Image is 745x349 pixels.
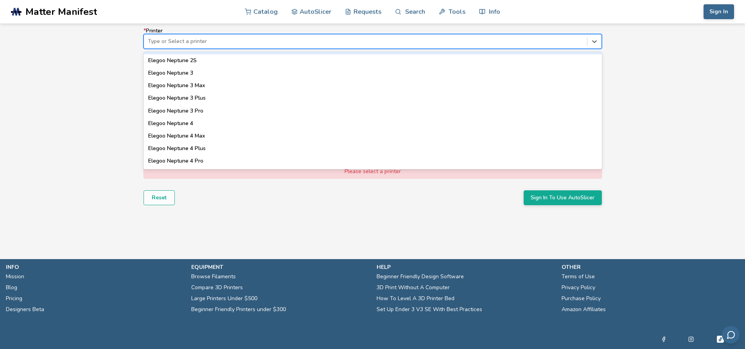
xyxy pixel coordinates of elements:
[6,293,22,304] a: Pricing
[377,293,454,304] a: How To Level A 3D Printer Bed
[524,190,602,205] button: Sign In To Use AutoSlicer
[144,28,602,49] label: Printer
[688,335,694,344] a: Instagram
[144,142,602,155] div: Elegoo Neptune 4 Plus
[25,6,97,17] span: Matter Manifest
[661,335,666,344] a: Facebook
[144,190,175,205] button: Reset
[6,282,17,293] a: Blog
[562,271,595,282] a: Terms of Use
[562,282,595,293] a: Privacy Policy
[6,271,24,282] a: Mission
[377,263,554,271] p: help
[144,130,602,142] div: Elegoo Neptune 4 Max
[191,263,369,271] p: equipment
[144,117,602,130] div: Elegoo Neptune 4
[6,263,183,271] p: info
[144,54,602,67] div: Elegoo Neptune 2S
[562,304,606,315] a: Amazon Affiliates
[562,263,739,271] p: other
[191,271,236,282] a: Browse Filaments
[716,335,725,344] a: Tiktok
[6,304,44,315] a: Designers Beta
[144,79,602,92] div: Elegoo Neptune 3 Max
[562,293,601,304] a: Purchase Policy
[704,4,734,19] button: Sign In
[191,293,257,304] a: Large Printers Under $500
[144,92,602,104] div: Elegoo Neptune 3 Plus
[722,326,740,344] button: Send feedback via email
[377,271,464,282] a: Beginner Friendly Design Software
[144,167,602,180] div: Elegoo Neptune X
[191,304,286,315] a: Beginner Friendly Printers under $300
[377,282,450,293] a: 3D Print Without A Computer
[148,38,149,45] input: *PrinterType or Select a printerCreality K1 SECreality K1CElegoo CentauriElegoo Centauri CarbonEl...
[377,304,482,315] a: Set Up Ender 3 V3 SE With Best Practices
[144,165,602,178] div: Please select a printer
[144,105,602,117] div: Elegoo Neptune 3 Pro
[144,67,602,79] div: Elegoo Neptune 3
[191,282,243,293] a: Compare 3D Printers
[144,155,602,167] div: Elegoo Neptune 4 Pro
